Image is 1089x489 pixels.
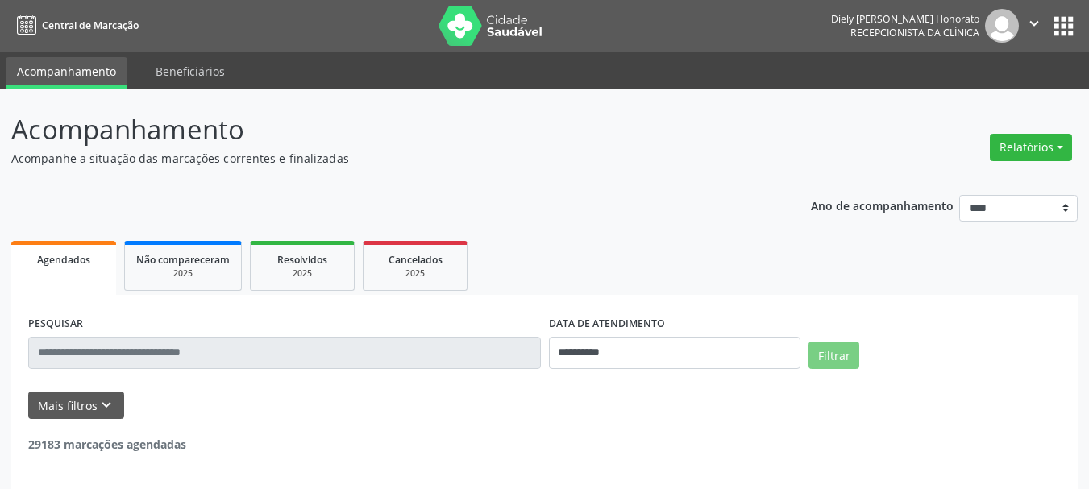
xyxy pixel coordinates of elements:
[262,267,343,280] div: 2025
[850,26,979,39] span: Recepcionista da clínica
[42,19,139,32] span: Central de Marcação
[28,437,186,452] strong: 29183 marcações agendadas
[37,253,90,267] span: Agendados
[277,253,327,267] span: Resolvidos
[136,267,230,280] div: 2025
[6,57,127,89] a: Acompanhamento
[28,312,83,337] label: PESQUISAR
[808,342,859,369] button: Filtrar
[1019,9,1050,43] button: 
[831,12,979,26] div: Diely [PERSON_NAME] Honorato
[136,253,230,267] span: Não compareceram
[811,195,954,215] p: Ano de acompanhamento
[11,12,139,39] a: Central de Marcação
[985,9,1019,43] img: img
[1025,15,1043,32] i: 
[549,312,665,337] label: DATA DE ATENDIMENTO
[990,134,1072,161] button: Relatórios
[144,57,236,85] a: Beneficiários
[11,150,758,167] p: Acompanhe a situação das marcações correntes e finalizadas
[1050,12,1078,40] button: apps
[98,396,115,414] i: keyboard_arrow_down
[389,253,443,267] span: Cancelados
[375,267,455,280] div: 2025
[11,110,758,150] p: Acompanhamento
[28,392,124,420] button: Mais filtroskeyboard_arrow_down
